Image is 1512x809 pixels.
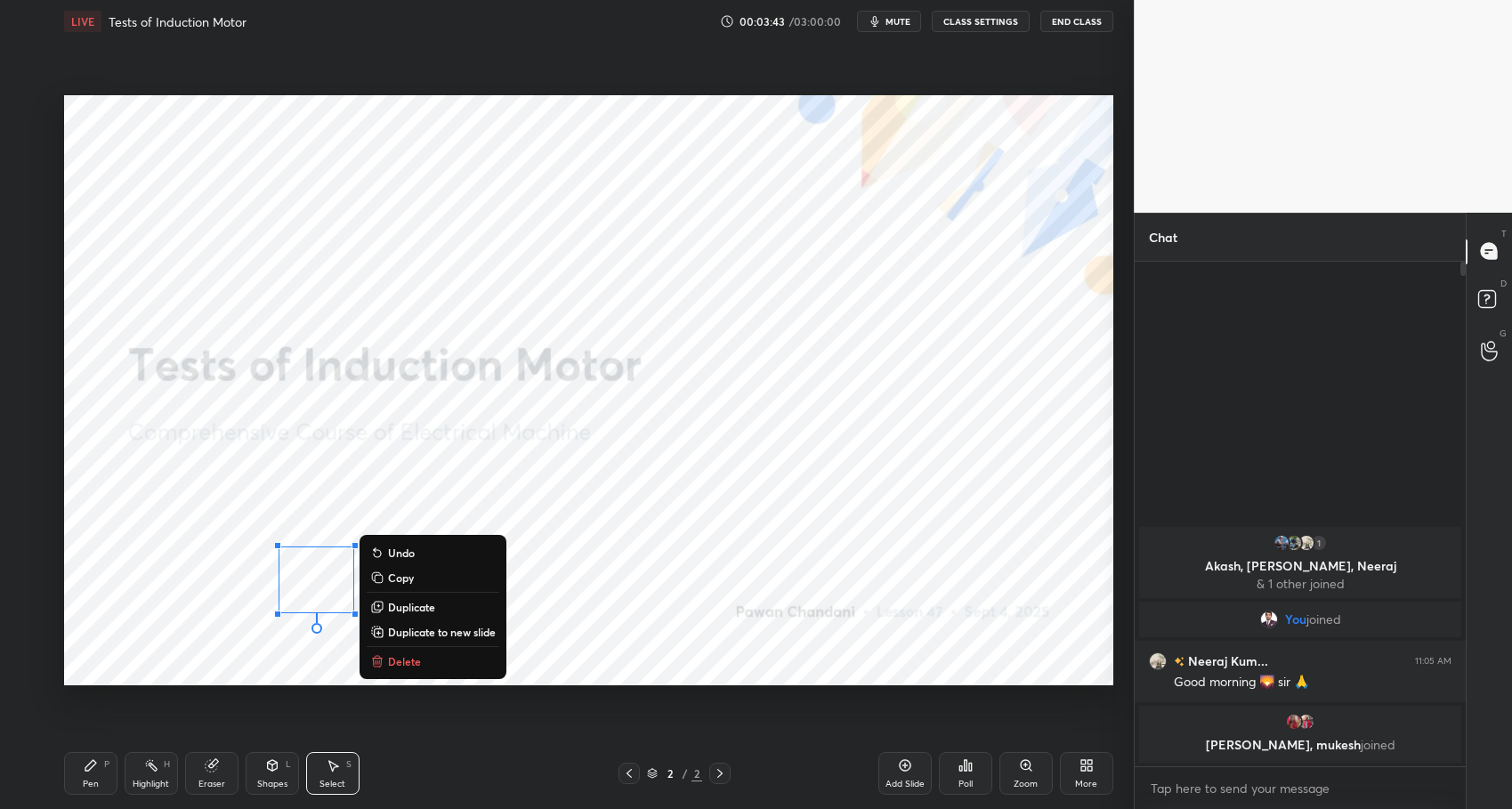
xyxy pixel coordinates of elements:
[257,780,287,789] div: Shapes
[1135,214,1192,261] p: Chat
[198,780,225,789] div: Eraser
[1273,534,1290,552] img: d1eca11627db435fa99b97f22aa05bd6.jpg
[388,654,421,668] p: Delete
[1260,611,1278,628] img: 346f0f38a6c4438db66fc738dbaec893.jpg
[1150,577,1451,591] p: & 1 other joined
[1014,780,1038,789] div: Zoom
[1149,651,1167,669] img: 9081843af544456586c459531e725913.jpg
[164,760,170,769] div: H
[683,768,688,779] div: /
[319,780,345,789] div: Select
[367,651,499,672] button: Delete
[932,11,1030,32] button: CLASS SETTINGS
[388,570,414,585] p: Copy
[1361,736,1395,753] span: joined
[367,621,499,643] button: Duplicate to new slide
[1285,534,1303,552] img: 1996a41c05a54933bfa64e97c9bd7d8b.jpg
[885,780,925,789] div: Add Slide
[83,780,99,789] div: Pen
[64,11,101,32] div: LIVE
[857,11,921,32] button: mute
[1310,534,1328,552] div: 1
[691,765,702,781] div: 2
[1415,655,1451,666] div: 11:05 AM
[286,760,291,769] div: L
[104,760,109,769] div: P
[885,15,910,28] span: mute
[367,567,499,588] button: Copy
[958,780,973,789] div: Poll
[1298,534,1315,552] img: 9081843af544456586c459531e725913.jpg
[1150,738,1451,752] p: [PERSON_NAME], mukesh
[1135,523,1466,766] div: grid
[388,546,415,560] p: Undo
[1501,227,1507,240] p: T
[1500,327,1507,340] p: G
[388,625,496,639] p: Duplicate to new slide
[1285,612,1306,627] span: You
[1040,11,1113,32] button: End Class
[388,600,435,614] p: Duplicate
[1185,651,1268,670] h6: Neeraj Kum...
[1285,713,1303,731] img: cb755ab42b164241ad25ec8fc0e01636.jpg
[346,760,352,769] div: S
[1500,277,1507,290] p: D
[1150,559,1451,573] p: Akash, [PERSON_NAME], Neeraj
[1174,657,1185,667] img: no-rating-badge.077c3623.svg
[367,596,499,618] button: Duplicate
[109,13,247,30] h4: Tests of Induction Motor
[367,542,499,563] button: Undo
[1174,674,1451,692] div: Good morning 🌄 sir 🙏
[1306,612,1341,627] span: joined
[1298,713,1315,731] img: db500a96215b46539d6c2ed345a88a13.jpg
[1075,780,1097,789] div: More
[661,768,679,779] div: 2
[133,780,169,789] div: Highlight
